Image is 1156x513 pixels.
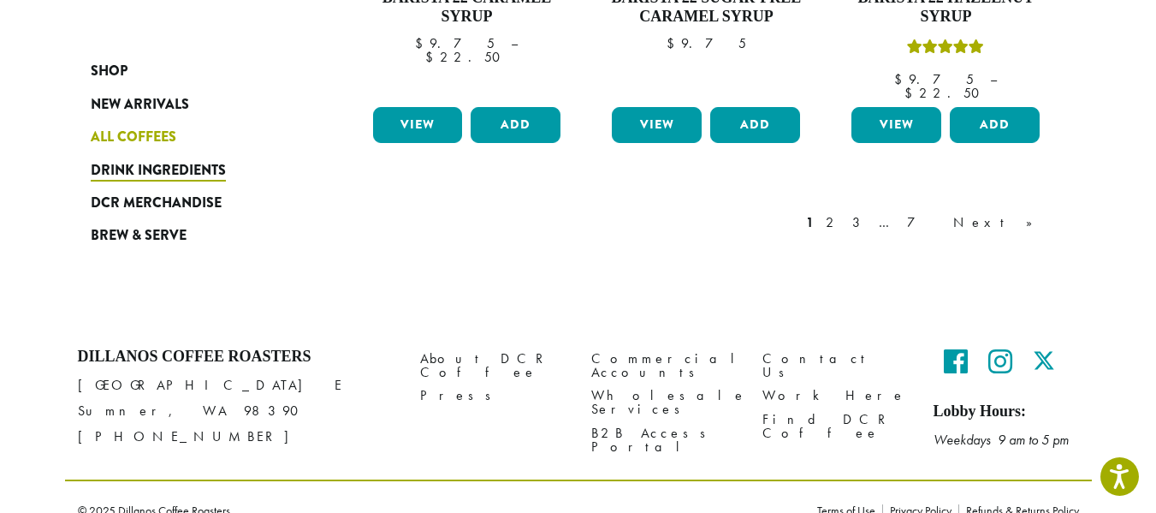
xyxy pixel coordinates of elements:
a: New Arrivals [91,88,296,121]
a: Find DCR Coffee [762,408,908,444]
h4: Dillanos Coffee Roasters [78,348,394,367]
bdi: 9.75 [894,70,974,88]
span: $ [894,70,909,88]
a: Brew & Serve [91,219,296,252]
bdi: 9.75 [415,34,495,52]
a: B2B Access Portal [591,421,737,458]
span: DCR Merchandise [91,193,222,214]
div: Rated 5.00 out of 5 [907,37,984,63]
span: Brew & Serve [91,225,187,247]
span: – [511,34,518,52]
a: Drink Ingredients [91,153,296,186]
span: $ [667,34,681,52]
p: [GEOGRAPHIC_DATA] E Sumner, WA 98390 [PHONE_NUMBER] [78,373,394,450]
bdi: 22.50 [425,48,508,66]
a: View [851,107,941,143]
a: 7 [904,212,945,233]
span: Drink Ingredients [91,160,226,182]
span: $ [415,34,430,52]
a: 1 [803,212,817,233]
a: Next » [950,212,1048,233]
span: $ [425,48,440,66]
a: About DCR Coffee [420,348,566,385]
bdi: 22.50 [904,84,987,102]
span: New Arrivals [91,94,189,116]
a: DCR Merchandise [91,187,296,219]
a: View [612,107,702,143]
button: Add [471,107,560,143]
bdi: 9.75 [667,34,746,52]
a: Work Here [762,385,908,408]
a: View [373,107,463,143]
button: Add [950,107,1040,143]
button: Add [710,107,800,143]
a: Shop [91,55,296,87]
a: 2 [822,212,844,233]
a: Commercial Accounts [591,348,737,385]
a: … [875,212,898,233]
a: Contact Us [762,348,908,385]
span: – [990,70,997,88]
span: All Coffees [91,127,176,148]
a: 3 [849,212,870,233]
h5: Lobby Hours: [934,403,1079,421]
a: Wholesale Services [591,385,737,421]
span: $ [904,84,919,102]
a: Press [420,385,566,408]
a: All Coffees [91,121,296,153]
em: Weekdays 9 am to 5 pm [934,431,1069,449]
span: Shop [91,61,127,82]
